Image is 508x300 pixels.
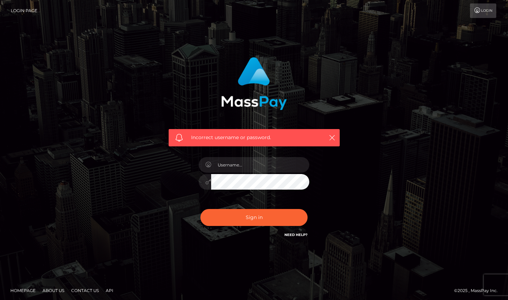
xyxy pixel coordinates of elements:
a: Login Page [11,3,37,18]
a: Contact Us [68,285,102,296]
a: Homepage [8,285,38,296]
div: © 2025 , MassPay Inc. [454,287,503,294]
a: Login [470,3,496,18]
span: Incorrect username or password. [191,134,317,141]
input: Username... [211,157,309,173]
img: MassPay Login [221,57,287,110]
button: Sign in [200,209,308,226]
a: API [103,285,116,296]
a: Need Help? [284,233,308,237]
a: About Us [40,285,67,296]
